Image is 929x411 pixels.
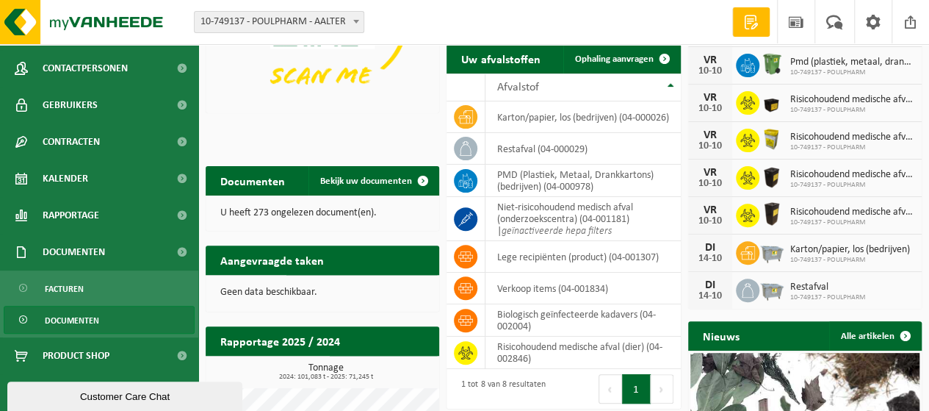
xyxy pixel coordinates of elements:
span: Acceptatievoorwaarden [43,374,162,411]
img: WB-0370-HPE-GN-50 [759,51,784,76]
div: VR [695,129,725,141]
span: Contracten [43,124,100,160]
span: Ophaling aanvragen [575,54,654,64]
span: Risicohoudend medische afval (dier) [790,207,914,218]
span: 10-749137 - POULPHARM [790,256,910,265]
div: 10-10 [695,104,725,114]
span: Karton/papier, los (bedrijven) [790,244,910,256]
div: 10-10 [695,216,725,226]
img: LP-SB-00060-HPE-51 [759,201,784,226]
div: 10-10 [695,66,725,76]
span: Kalender [43,160,88,197]
span: 10-749137 - POULPHARM [790,181,914,190]
span: Risicohoudend medische afval (dier) [790,94,914,106]
div: DI [695,242,725,254]
a: Facturen [4,274,195,302]
span: Facturen [45,275,84,303]
img: LP-SB-00050-HPE-51 [759,164,784,189]
span: Restafval [790,282,866,293]
img: WB-2500-GAL-GY-01 [759,276,784,301]
h2: Uw afvalstoffen [447,44,554,73]
button: 1 [622,374,651,404]
img: WB-2500-GAL-GY-01 [759,239,784,264]
td: niet-risicohoudend medisch afval (onderzoekscentra) (04-001181) | [485,197,680,241]
div: DI [695,279,725,291]
p: U heeft 273 ongelezen document(en). [220,208,424,218]
div: 1 tot 8 van 8 resultaten [454,373,545,405]
iframe: chat widget [7,379,245,411]
span: Documenten [43,234,105,271]
h2: Rapportage 2025 / 2024 [206,326,355,355]
span: Afvalstof [496,82,538,93]
span: Risicohoudend medische afval (dier) [790,132,914,143]
h2: Aangevraagde taken [206,246,339,274]
span: 10-749137 - POULPHARM [790,68,914,77]
td: lege recipiënten (product) (04-001307) [485,241,680,273]
span: 10-749137 - POULPHARM - AALTER [194,11,364,33]
span: 10-749137 - POULPHARM [790,143,914,152]
button: Next [651,374,673,404]
span: 10-749137 - POULPHARM [790,106,914,115]
h2: Nieuws [688,321,754,350]
span: 2024: 101,083 t - 2025: 71,245 t [213,374,439,381]
td: verkoop items (04-001834) [485,273,680,304]
img: LP-SB-00030-HPE-51 [759,89,784,114]
div: VR [695,167,725,179]
i: geïnactiveerde hepa filters [501,226,611,237]
td: karton/papier, los (bedrijven) (04-000026) [485,101,680,133]
div: 14-10 [695,254,725,264]
span: Documenten [45,307,99,335]
td: Biologisch geïnfecteerde kadavers (04-002004) [485,304,680,337]
span: Rapportage [43,197,99,234]
td: risicohoudend medische afval (dier) (04-002846) [485,337,680,369]
h2: Documenten [206,166,300,195]
span: Risicohoudend medische afval (dier) [790,169,914,181]
h3: Tonnage [213,363,439,381]
div: VR [695,204,725,216]
span: Contactpersonen [43,50,128,87]
span: 10-749137 - POULPHARM [790,218,914,227]
span: Pmd (plastiek, metaal, drankkartons) (bedrijven) [790,57,914,68]
div: 10-10 [695,179,725,189]
span: 10-749137 - POULPHARM - AALTER [195,12,364,32]
td: PMD (Plastiek, Metaal, Drankkartons) (bedrijven) (04-000978) [485,165,680,197]
div: 14-10 [695,291,725,301]
a: Documenten [4,306,195,334]
p: Geen data beschikbaar. [220,287,424,298]
span: Gebruikers [43,87,98,124]
button: Previous [599,374,622,404]
a: Alle artikelen [829,321,920,351]
td: restafval (04-000029) [485,133,680,165]
span: Product Shop [43,337,109,374]
a: Bekijk uw documenten [308,166,438,196]
div: VR [695,92,725,104]
div: VR [695,54,725,66]
div: 10-10 [695,141,725,151]
img: LP-SB-00045-CRB-21 [759,126,784,151]
a: Bekijk rapportage [330,355,438,385]
a: Ophaling aanvragen [563,44,679,74]
span: Bekijk uw documenten [320,176,412,186]
span: 10-749137 - POULPHARM [790,293,866,302]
